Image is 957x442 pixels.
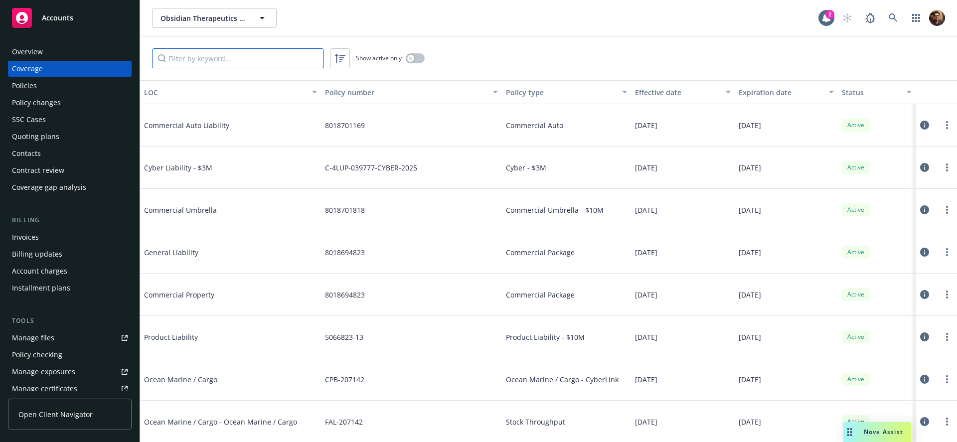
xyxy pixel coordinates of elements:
div: Coverage gap analysis [12,179,86,195]
span: C-4LUP-039777-CYBER-2025 [325,162,417,173]
div: Invoices [12,229,39,245]
span: [DATE] [739,332,761,342]
span: Obsidian Therapeutics Inc [160,13,247,23]
button: LOC [140,80,321,104]
a: Billing updates [8,246,132,262]
a: more [941,373,953,385]
span: Active [846,248,866,257]
span: Commercial Package [506,247,575,258]
a: Manage exposures [8,364,132,380]
div: LOC [144,87,306,98]
a: more [941,331,953,343]
button: Status [838,80,916,104]
a: more [941,161,953,173]
span: Cyber Liability - $3M [144,162,294,173]
a: Contract review [8,162,132,178]
div: Billing updates [12,246,62,262]
a: Accounts [8,4,132,32]
span: [DATE] [739,205,761,215]
a: more [941,119,953,131]
img: photo [929,10,945,26]
a: Start snowing [837,8,857,28]
div: Billing [8,215,132,225]
a: Policies [8,78,132,94]
span: [DATE] [739,120,761,131]
span: FAL-207142 [325,417,363,427]
a: Invoices [8,229,132,245]
span: [DATE] [739,290,761,300]
span: [DATE] [635,332,657,342]
span: [DATE] [739,417,761,427]
span: General Liability [144,247,294,258]
div: Manage exposures [12,364,75,380]
span: Product Liability [144,332,294,342]
button: Nova Assist [843,422,911,442]
div: 2 [825,8,834,17]
a: Installment plans [8,280,132,296]
span: Commercial Auto [506,120,563,131]
button: Obsidian Therapeutics Inc [152,8,277,28]
div: Policies [12,78,37,94]
span: Active [846,417,866,426]
span: Ocean Marine / Cargo - Ocean Marine / Cargo [144,417,297,427]
a: Manage files [8,330,132,346]
button: Expiration date [735,80,838,104]
span: [DATE] [635,290,657,300]
div: Manage files [12,330,54,346]
span: 8018701169 [325,120,365,131]
span: Active [846,375,866,384]
span: Ocean Marine / Cargo - CyberLink [506,374,619,385]
span: [DATE] [635,374,657,385]
a: Report a Bug [860,8,880,28]
span: Active [846,121,866,130]
span: 8018694823 [325,247,365,258]
span: Ocean Marine / Cargo [144,374,294,385]
a: Account charges [8,263,132,279]
div: Coverage [12,61,43,77]
div: Policy type [506,87,616,98]
div: Contacts [12,146,41,161]
a: Policy changes [8,95,132,111]
button: Policy number [321,80,502,104]
button: Policy type [502,80,631,104]
span: Commercial Umbrella - $10M [506,205,604,215]
span: [DATE] [739,374,761,385]
div: Contract review [12,162,64,178]
a: Policy checking [8,347,132,363]
span: [DATE] [635,120,657,131]
span: [DATE] [739,162,761,173]
div: Manage certificates [12,381,77,397]
span: Stock Throughput [506,417,565,427]
a: more [941,416,953,428]
button: Effective date [631,80,734,104]
a: Quoting plans [8,129,132,145]
div: Tools [8,316,132,326]
span: Open Client Navigator [18,409,93,420]
div: Effective date [635,87,719,98]
span: [DATE] [635,247,657,258]
span: Product Liability - $10M [506,332,585,342]
div: Status [842,87,901,98]
div: Overview [12,44,43,60]
span: Active [846,163,866,172]
span: Nova Assist [864,428,903,436]
a: more [941,289,953,300]
span: 8018701818 [325,205,365,215]
div: Expiration date [739,87,823,98]
a: SSC Cases [8,112,132,128]
span: Show active only [356,54,402,62]
span: Commercial Property [144,290,294,300]
span: Cyber - $3M [506,162,546,173]
div: Quoting plans [12,129,59,145]
div: Policy checking [12,347,62,363]
input: Filter by keyword... [152,48,324,68]
span: Commercial Umbrella [144,205,294,215]
span: Accounts [42,14,73,22]
div: Policy number [325,87,487,98]
div: Installment plans [12,280,70,296]
a: Switch app [906,8,926,28]
span: [DATE] [739,247,761,258]
a: Search [883,8,903,28]
span: CPB-207142 [325,374,364,385]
